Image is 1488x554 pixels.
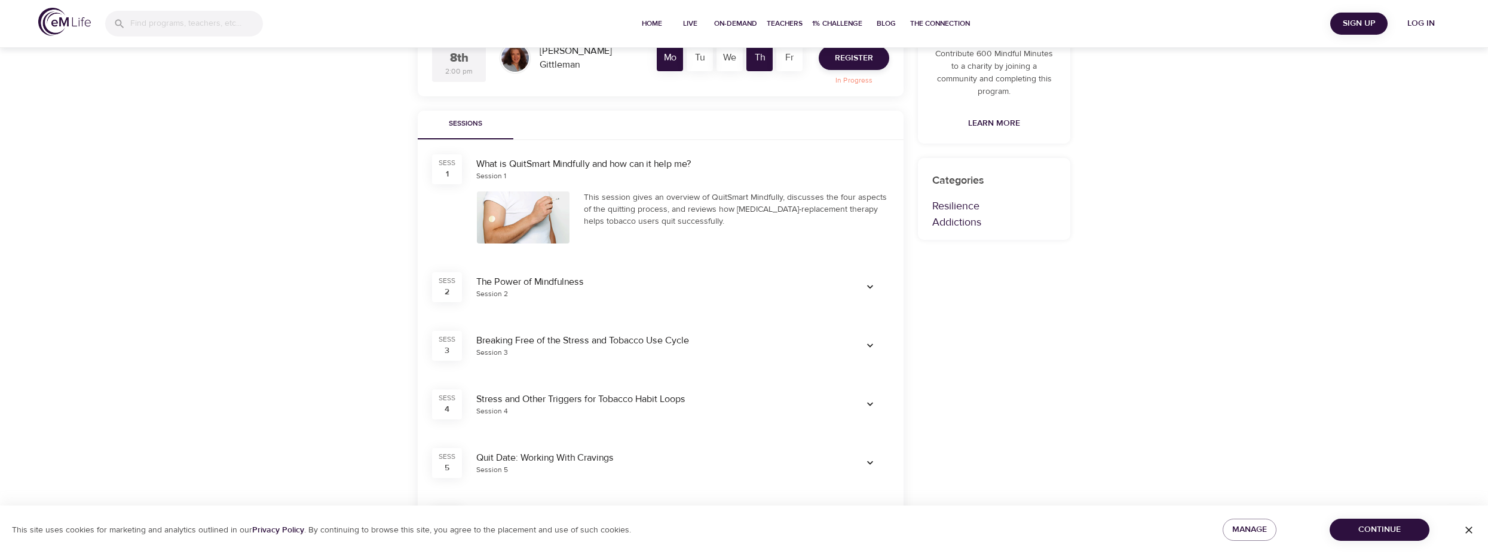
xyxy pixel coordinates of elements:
[657,45,683,71] div: Mo
[476,392,837,406] div: Stress and Other Triggers for Tobacco Habit Loops
[932,172,1056,188] p: Categories
[776,45,803,71] div: Fr
[252,525,304,535] a: Privacy Policy
[872,17,901,30] span: Blog
[819,46,889,70] button: Register
[439,334,455,345] div: SESS
[676,17,705,30] span: Live
[1392,13,1450,35] button: Log in
[767,17,803,30] span: Teachers
[450,50,469,67] div: 8th
[1330,519,1429,541] button: Continue
[812,17,862,30] span: 1% Challenge
[445,462,449,474] div: 5
[476,406,508,416] div: Session 4
[1335,16,1383,31] span: Sign Up
[812,75,896,86] p: In Progress
[535,39,645,77] div: [PERSON_NAME] Gittleman
[968,116,1020,131] span: Learn More
[476,451,837,465] div: Quit Date: Working With Cravings
[439,452,455,462] div: SESS
[425,118,506,130] span: Sessions
[476,289,508,299] div: Session 2
[439,276,455,286] div: SESS
[439,158,455,168] div: SESS
[746,45,773,71] div: Th
[446,168,449,180] div: 1
[835,51,873,66] span: Register
[714,17,757,30] span: On-Demand
[1330,13,1388,35] button: Sign Up
[476,157,889,171] div: What is QuitSmart Mindfully and how can it help me?
[476,275,837,289] div: The Power of Mindfulness
[1397,16,1445,31] span: Log in
[963,112,1025,135] a: Learn More
[445,403,449,415] div: 4
[638,17,666,30] span: Home
[932,214,1056,230] p: Addictions
[445,286,449,298] div: 2
[476,348,508,358] div: Session 3
[1223,519,1276,541] button: Manage
[445,66,473,77] div: 2:00 pm
[439,393,455,403] div: SESS
[910,17,970,30] span: The Connection
[476,171,506,181] div: Session 1
[445,345,449,357] div: 3
[476,465,508,475] div: Session 5
[130,11,263,36] input: Find programs, teachers, etc...
[687,45,713,71] div: Tu
[932,198,1056,214] p: Resilience
[476,334,837,348] div: Breaking Free of the Stress and Tobacco Use Cycle
[932,48,1056,98] p: Contribute 600 Mindful Minutes to a charity by joining a community and completing this program.
[1339,522,1420,537] span: Continue
[1232,522,1267,537] span: Manage
[584,191,890,227] div: This session gives an overview of QuitSmart Mindfully, discusses the four aspects of the quitting...
[38,8,91,36] img: logo
[717,45,743,71] div: We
